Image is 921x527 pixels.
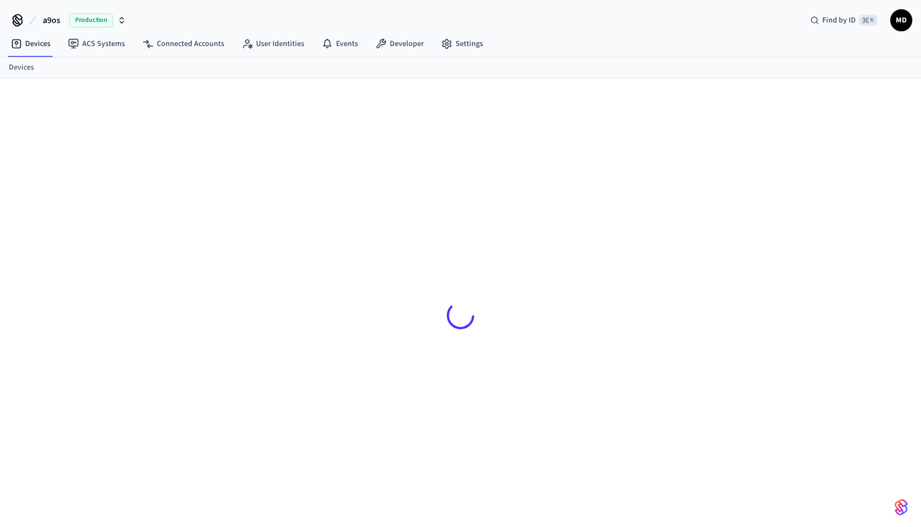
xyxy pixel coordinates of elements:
a: ACS Systems [59,34,134,54]
a: Developer [367,34,433,54]
span: Production [69,13,113,27]
span: MD [891,10,911,30]
span: Find by ID [822,15,856,26]
a: Events [313,34,367,54]
a: Settings [433,34,492,54]
a: Devices [9,62,34,73]
a: Devices [2,34,59,54]
div: Find by ID⌘ K [801,10,886,30]
a: User Identities [233,34,313,54]
a: Connected Accounts [134,34,233,54]
img: SeamLogoGradient.69752ec5.svg [895,499,908,516]
span: ⌘ K [859,15,877,26]
button: MD [890,9,912,31]
span: a9os [43,14,60,27]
